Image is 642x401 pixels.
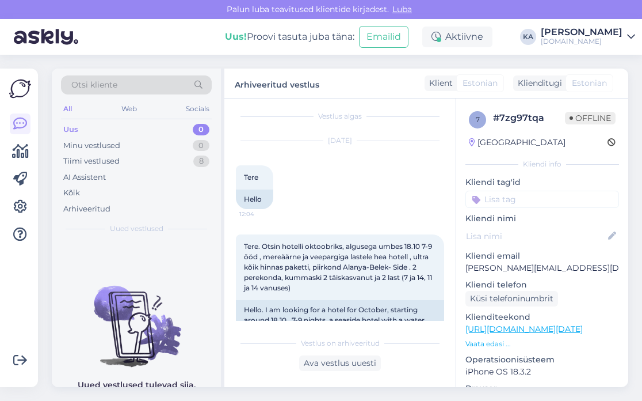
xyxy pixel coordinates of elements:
span: Estonian [572,77,607,89]
div: Aktiivne [422,27,492,47]
p: Kliendi nimi [465,213,619,225]
div: KA [520,29,536,45]
span: 12:04 [239,210,282,218]
div: 0 [193,140,209,152]
b: Uus! [225,31,247,42]
div: [DOMAIN_NAME] [541,37,622,46]
button: Emailid [359,26,408,48]
p: Kliendi email [465,250,619,262]
div: [PERSON_NAME] [541,28,622,37]
div: Proovi tasuta juba täna: [225,30,354,44]
span: Tere. Otsin hotelli oktoobriks, algusega umbes 18.10 7-9 ööd , mereäärne ja veepargiga lastele he... [244,242,434,292]
p: Kliendi telefon [465,279,619,291]
div: [DATE] [236,135,444,146]
p: iPhone OS 18.3.2 [465,366,619,378]
input: Lisa tag [465,191,619,208]
div: Tiimi vestlused [63,156,120,167]
span: Otsi kliente [71,79,117,91]
div: Klienditugi [513,77,562,89]
span: 7 [476,115,480,124]
span: Tere [244,173,258,181]
div: Küsi telefoninumbrit [465,291,558,307]
div: Klient [425,77,453,89]
p: Kliendi tag'id [465,176,619,188]
div: 8 [193,156,209,167]
p: Brauser [465,383,619,395]
p: Klienditeekond [465,311,619,323]
a: [URL][DOMAIN_NAME][DATE] [465,324,583,334]
p: Uued vestlused tulevad siia. [78,379,196,391]
span: Estonian [463,77,498,89]
div: Hello. I am looking for a hotel for October, starting around 18.10 , 7-9 nights, a seaside hotel ... [236,300,444,361]
img: Askly Logo [9,78,31,100]
div: Minu vestlused [63,140,120,152]
a: [PERSON_NAME][DOMAIN_NAME] [541,28,635,46]
div: Web [119,101,139,116]
span: Luba [389,4,415,14]
div: Arhiveeritud [63,203,110,215]
div: Vestlus algas [236,111,444,122]
img: No chats [52,265,221,369]
label: Arhiveeritud vestlus [235,75,319,91]
div: All [61,101,74,116]
div: Socials [184,101,212,116]
p: [PERSON_NAME][EMAIL_ADDRESS][DOMAIN_NAME] [465,262,619,274]
div: AI Assistent [63,172,106,183]
div: # 7zg97tqa [493,111,565,125]
p: Operatsioonisüsteem [465,354,619,366]
div: Hello [236,190,273,209]
div: Uus [63,124,78,135]
div: 0 [193,124,209,135]
div: Ava vestlus uuesti [299,355,381,371]
div: [GEOGRAPHIC_DATA] [469,137,565,149]
span: Offline [565,112,616,124]
input: Lisa nimi [466,230,606,243]
span: Uued vestlused [110,224,163,234]
div: Kõik [63,187,80,199]
div: Kliendi info [465,159,619,169]
p: Vaata edasi ... [465,339,619,349]
span: Vestlus on arhiveeritud [301,338,380,349]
